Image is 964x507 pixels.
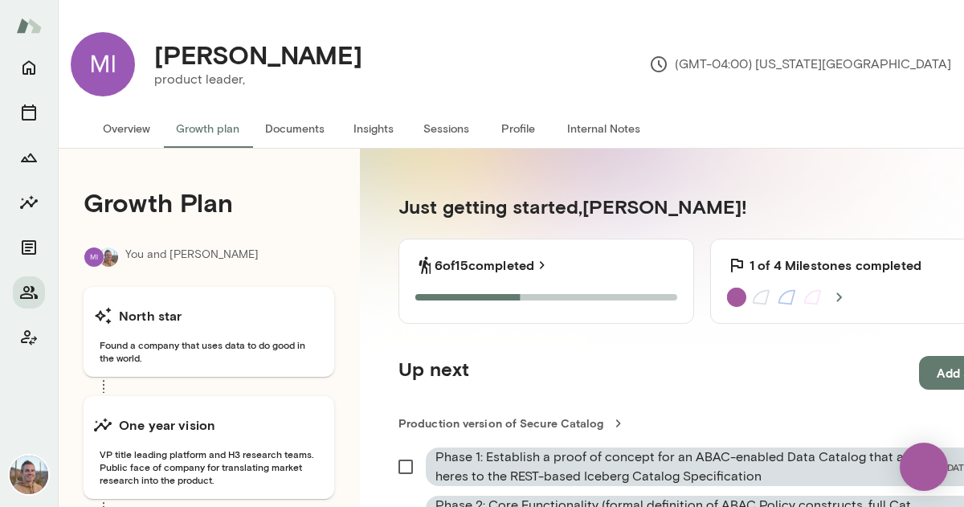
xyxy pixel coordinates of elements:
h5: Up next [398,356,469,390]
img: Adam Griffin [10,456,48,494]
button: Internal Notes [554,109,653,148]
h4: Growth Plan [84,187,334,218]
span: Found a company that uses data to do good in the world. [93,338,325,364]
p: (GMT-04:00) [US_STATE][GEOGRAPHIC_DATA] [649,55,951,74]
img: Michael Hoeschele [71,32,135,96]
h4: [PERSON_NAME] [154,39,362,70]
button: Documents [13,231,45,264]
button: Sessions [13,96,45,129]
h6: 1 of 4 Milestones completed [750,256,921,275]
p: You and [PERSON_NAME] [125,247,259,268]
button: Insights [13,186,45,219]
button: Overview [90,109,163,148]
button: Profile [482,109,554,148]
button: Members [13,276,45,309]
h6: One year vision [119,415,215,435]
button: North starFound a company that uses data to do good in the world. [84,287,334,377]
span: VP title leading platform and H3 research teams. Public face of company for translating market re... [93,448,325,486]
button: Home [13,51,45,84]
a: 6of15completed [435,256,550,275]
img: Michael Hoeschele [84,247,104,267]
button: Growth Plan [13,141,45,174]
h6: North star [119,306,182,325]
button: Insights [337,109,410,148]
span: Phase 1: Establish a proof of concept for an ABAC-enabled Data Catalog that adheres to the REST-b... [435,448,917,486]
img: Mento [16,10,42,41]
button: Sessions [410,109,482,148]
button: One year visionVP title leading platform and H3 research teams. Public face of company for transl... [84,396,334,499]
button: Client app [13,321,45,354]
button: Growth plan [163,109,252,148]
button: Documents [252,109,337,148]
img: Adam Griffin [99,247,118,267]
p: product leader, [154,70,362,89]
